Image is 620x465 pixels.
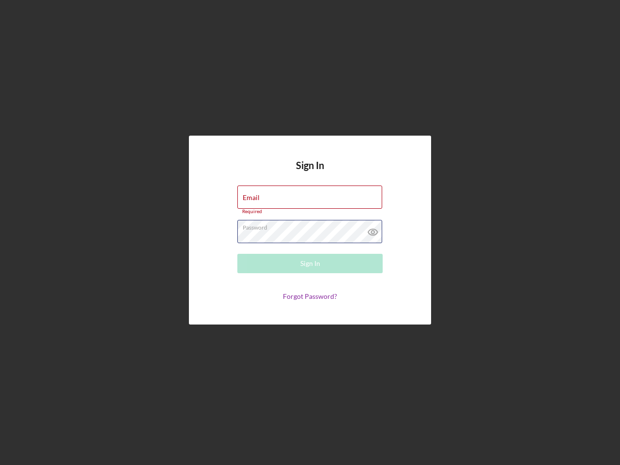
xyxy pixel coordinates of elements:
h4: Sign In [296,160,324,186]
label: Password [243,220,382,231]
button: Sign In [237,254,383,273]
div: Required [237,209,383,215]
a: Forgot Password? [283,292,337,300]
label: Email [243,194,260,201]
div: Sign In [300,254,320,273]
